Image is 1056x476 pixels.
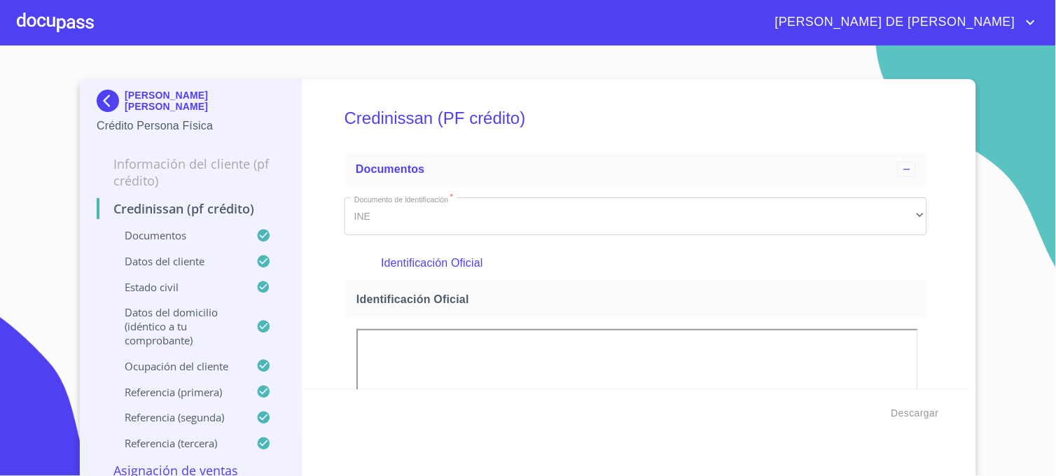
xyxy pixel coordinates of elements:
span: Identificación Oficial [356,292,921,307]
span: Descargar [891,405,939,422]
img: Docupass spot blue [97,90,125,112]
p: Estado Civil [97,280,256,294]
div: [PERSON_NAME] [PERSON_NAME] [97,90,285,118]
p: Identificación Oficial [381,255,890,272]
p: Datos del domicilio (idéntico a tu comprobante) [97,305,256,347]
p: Crédito Persona Física [97,118,285,134]
p: Documentos [97,228,256,242]
p: Referencia (tercera) [97,436,256,450]
p: Información del cliente (PF crédito) [97,155,285,189]
button: account of current user [765,11,1039,34]
p: [PERSON_NAME] [PERSON_NAME] [125,90,285,112]
p: Referencia (primera) [97,385,256,399]
span: [PERSON_NAME] DE [PERSON_NAME] [765,11,1022,34]
button: Descargar [886,400,945,426]
p: Ocupación del Cliente [97,359,256,373]
div: INE [345,197,927,235]
p: Referencia (segunda) [97,410,256,424]
p: Datos del cliente [97,254,256,268]
p: Credinissan (PF crédito) [97,200,285,217]
h5: Credinissan (PF crédito) [345,90,927,147]
div: Documentos [345,153,927,186]
span: Documentos [356,163,424,175]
